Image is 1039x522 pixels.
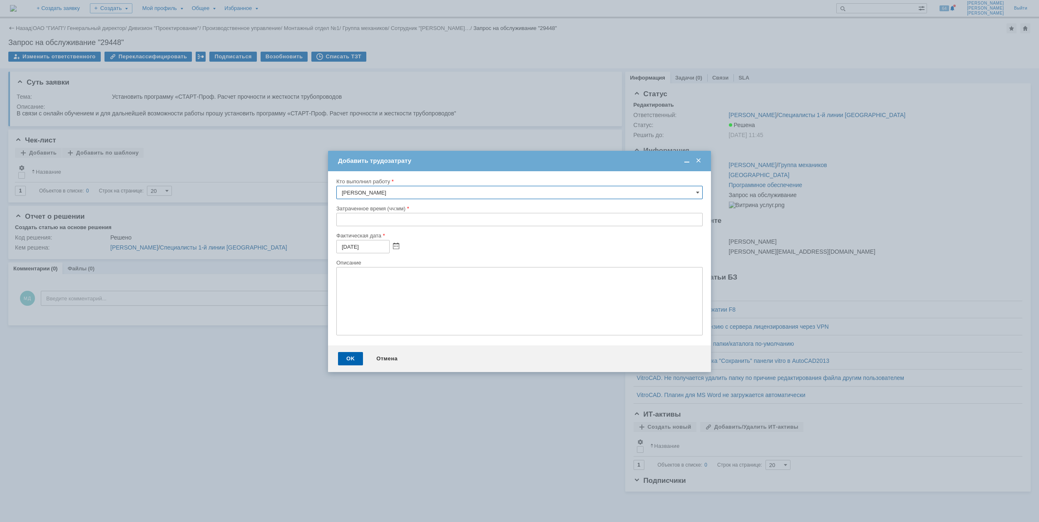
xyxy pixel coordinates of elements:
[336,179,701,184] div: Кто выполнил работу
[683,157,691,165] span: Свернуть (Ctrl + M)
[338,157,703,165] div: Добавить трудозатрату
[336,233,701,238] div: Фактическая дата
[336,206,701,211] div: Затраченное время (чч:мм)
[694,157,703,165] span: Закрыть
[336,260,701,265] div: Описание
